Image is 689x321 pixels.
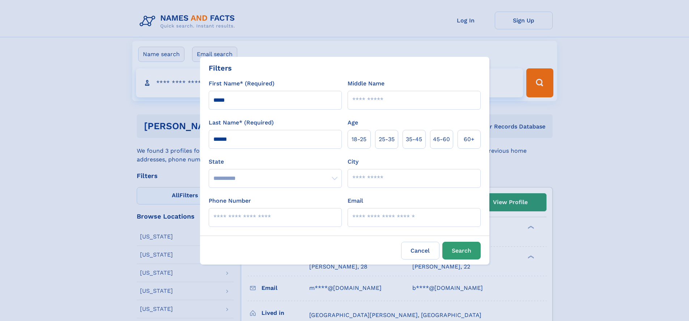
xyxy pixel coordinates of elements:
[348,118,358,127] label: Age
[209,157,342,166] label: State
[348,157,358,166] label: City
[406,135,422,144] span: 35‑45
[348,79,384,88] label: Middle Name
[348,197,363,205] label: Email
[209,63,232,73] div: Filters
[209,79,275,88] label: First Name* (Required)
[379,135,395,144] span: 25‑35
[442,242,481,259] button: Search
[352,135,366,144] span: 18‑25
[209,197,251,205] label: Phone Number
[401,242,439,259] label: Cancel
[433,135,450,144] span: 45‑60
[209,118,274,127] label: Last Name* (Required)
[464,135,475,144] span: 60+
